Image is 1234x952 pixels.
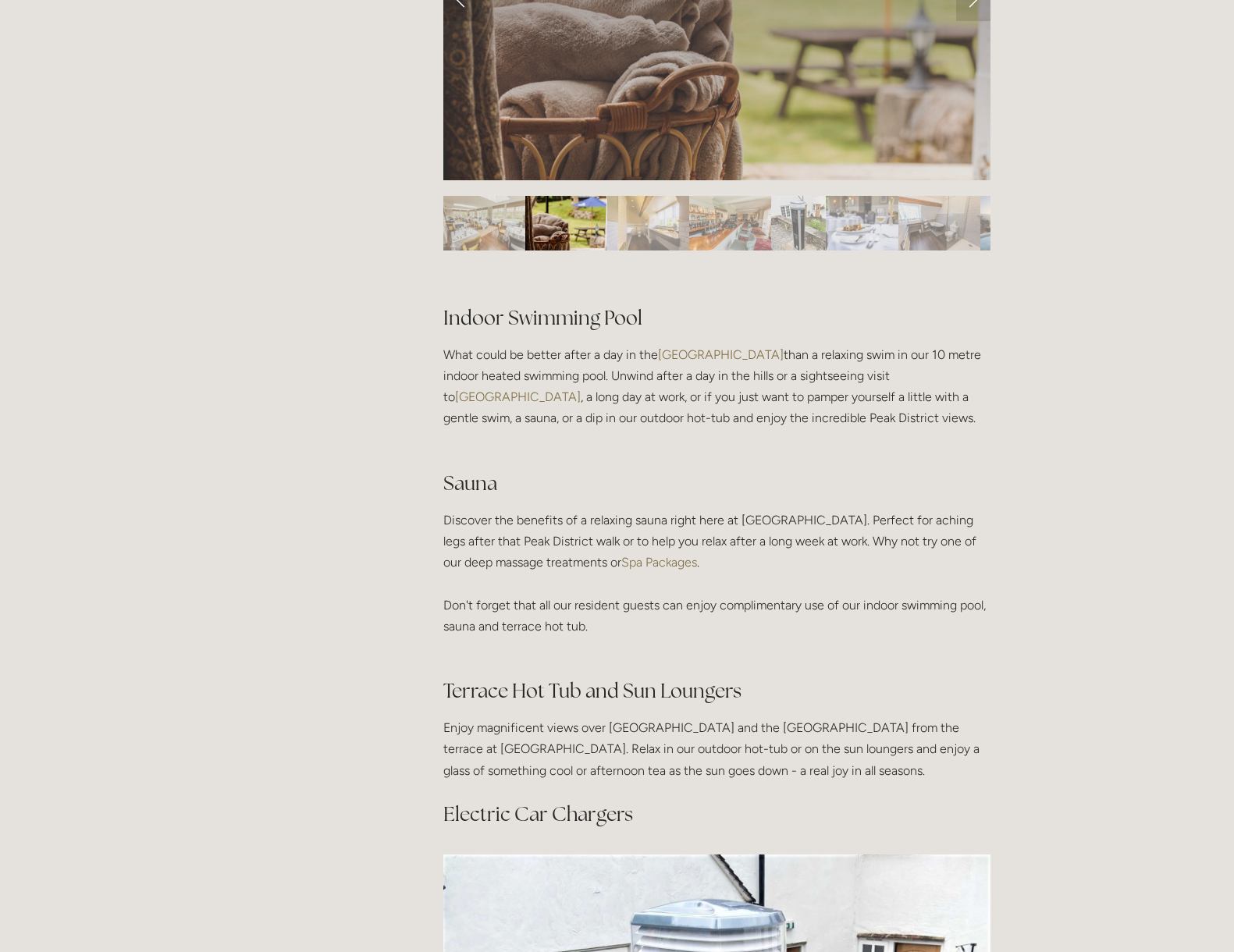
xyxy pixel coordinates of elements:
img: Slide 7 [898,196,980,250]
img: Slide 8 [980,196,1053,250]
img: Slide 5 [771,196,826,250]
img: Slide 4 [689,196,771,250]
img: Slide 1 [443,196,525,250]
h2: Sauna [443,470,990,497]
a: [GEOGRAPHIC_DATA] [658,347,784,362]
a: Spa Packages [621,555,697,570]
a: [GEOGRAPHIC_DATA] [455,389,581,404]
img: Slide 6 [826,196,898,250]
p: Enjoy magnificent views over [GEOGRAPHIC_DATA] and the [GEOGRAPHIC_DATA] from the terrace at [GEO... [443,717,990,781]
img: Slide 2 [525,196,607,250]
img: Slide 3 [607,196,689,250]
h2: Terrace Hot Tub and Sun Loungers [443,677,990,705]
h2: Electric Car Chargers [443,801,990,828]
p: What could be better after a day in the than a relaxing swim in our 10 metre indoor heated swimmi... [443,344,990,450]
h2: Indoor Swimming Pool [443,277,990,332]
p: Discover the benefits of a relaxing sauna right here at [GEOGRAPHIC_DATA]. Perfect for aching leg... [443,510,990,658]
